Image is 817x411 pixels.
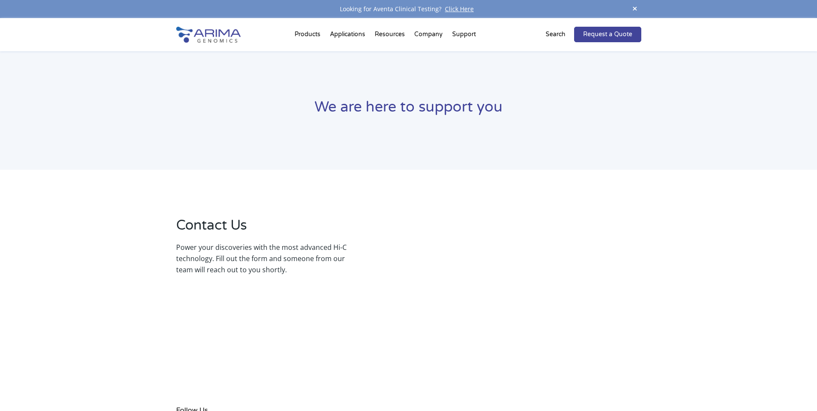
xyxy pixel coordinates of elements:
[176,27,241,43] img: Arima-Genomics-logo
[574,27,641,42] a: Request a Quote
[176,97,641,124] h1: We are here to support you
[546,29,565,40] p: Search
[176,242,347,275] p: Power your discoveries with the most advanced Hi-C technology. Fill out the form and someone from...
[176,216,347,242] h2: Contact Us
[441,5,477,13] a: Click Here
[176,3,641,15] div: Looking for Aventa Clinical Testing?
